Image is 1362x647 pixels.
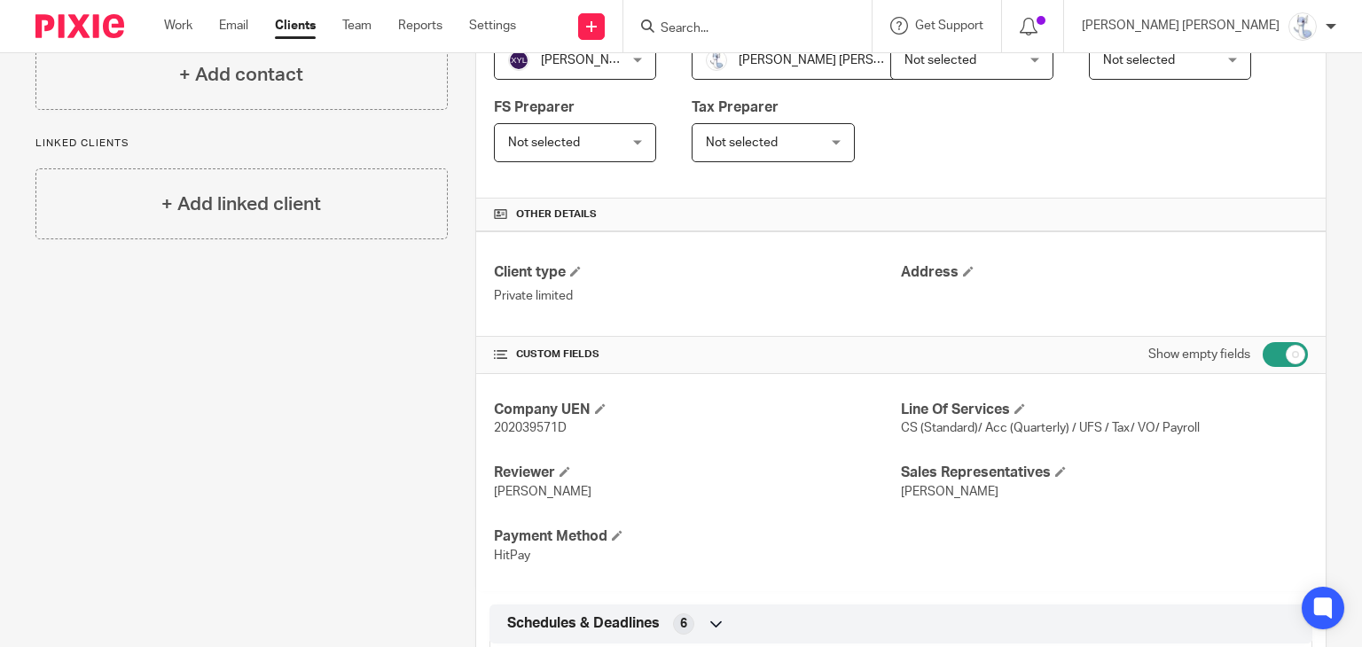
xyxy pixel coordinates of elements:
h4: Sales Representatives [901,464,1308,482]
span: 202039571D [494,422,567,434]
span: Other details [516,207,597,222]
span: HitPay [494,550,530,562]
a: Team [342,17,372,35]
span: [PERSON_NAME] [901,486,998,498]
span: Tax Preparer [692,100,779,114]
input: Search [659,21,818,37]
a: Work [164,17,192,35]
span: Not selected [706,136,778,149]
span: [PERSON_NAME] [541,54,638,66]
span: Not selected [904,54,976,66]
span: Get Support [915,19,983,32]
h4: Client type [494,263,901,282]
h4: Line Of Services [901,401,1308,419]
p: Private limited [494,287,901,305]
span: [PERSON_NAME] [PERSON_NAME] [739,54,936,66]
span: Not selected [1103,54,1175,66]
h4: CUSTOM FIELDS [494,347,901,362]
img: Pixie [35,14,124,38]
h4: + Add contact [179,61,303,89]
p: [PERSON_NAME] [PERSON_NAME] [1082,17,1280,35]
label: Show empty fields [1148,346,1250,363]
h4: Address [901,263,1308,282]
span: FS Preparer [494,100,575,114]
h4: Payment Method [494,527,901,546]
span: CS (Standard)/ Acc (Quarterly) / UFS / Tax/ VO/ Payroll [901,422,1200,434]
img: images.jfif [1288,12,1317,41]
p: Linked clients [35,136,448,151]
img: images.jfif [706,50,727,71]
a: Reports [398,17,442,35]
span: 6 [680,615,687,633]
img: svg%3E [508,50,529,71]
a: Clients [275,17,316,35]
h4: Company UEN [494,401,901,419]
h4: + Add linked client [161,191,321,218]
span: Not selected [508,136,580,149]
a: Settings [469,17,516,35]
span: Schedules & Deadlines [507,614,660,633]
a: Email [219,17,248,35]
span: [PERSON_NAME] [494,486,591,498]
h4: Reviewer [494,464,901,482]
